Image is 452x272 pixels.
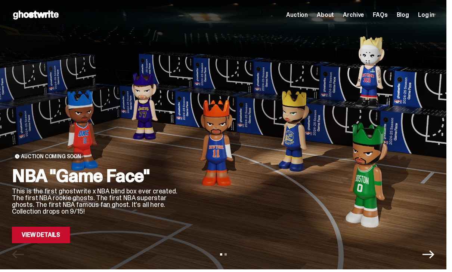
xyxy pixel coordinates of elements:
[286,12,308,18] a: Auction
[373,12,387,18] a: FAQs
[397,12,409,18] a: Blog
[317,12,334,18] a: About
[12,188,183,215] p: This is the first ghostwrite x NBA blind box ever created. The first NBA rookie ghosts. The first...
[220,253,222,256] button: View slide 1
[343,12,364,18] a: Archive
[418,12,434,18] a: Log in
[12,227,70,243] a: View Details
[225,253,227,256] button: View slide 2
[12,167,183,185] h2: NBA "Game Face"
[422,248,434,260] button: Next
[21,153,81,159] span: Auction Coming Soon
